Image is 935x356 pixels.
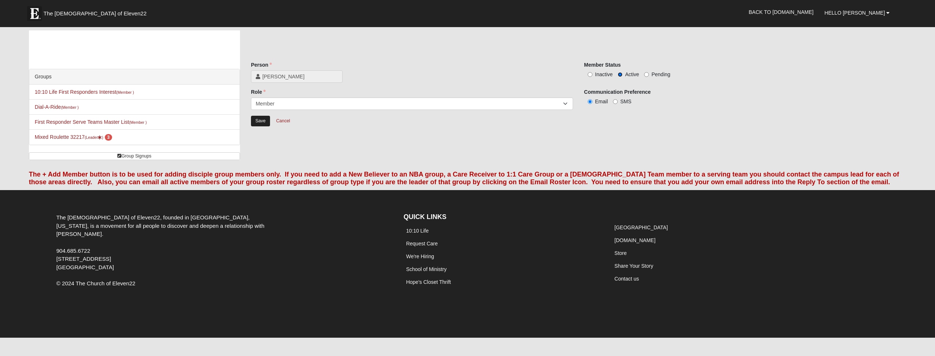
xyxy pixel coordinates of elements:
a: 10:10 Life First Responders Interest(Member ) [35,89,134,95]
input: Pending [644,72,649,77]
a: First Responder Serve Teams Master List(Member ) [35,119,147,125]
input: Active [618,72,622,77]
span: [PERSON_NAME] [262,73,338,80]
font: The + Add Member button is to be used for adding disciple group members only. If you need to add ... [29,171,899,186]
input: Alt+s [251,116,270,126]
span: number of pending members [105,134,112,141]
a: Dial-A-Ride(Member ) [35,104,79,110]
a: Contact us [614,276,639,282]
small: (Member ) [116,90,134,94]
span: SMS [620,99,631,104]
a: Group Signups [29,152,240,160]
label: Role [251,88,266,96]
a: The [DEMOGRAPHIC_DATA] of Eleven22 [23,3,170,21]
span: Active [625,71,639,77]
div: The [DEMOGRAPHIC_DATA] of Eleven22, founded in [GEOGRAPHIC_DATA], [US_STATE], is a movement for a... [51,214,282,272]
label: Person [251,61,272,68]
a: 10:10 Life [406,228,429,234]
a: Store [614,250,627,256]
a: [DOMAIN_NAME] [614,237,655,243]
a: Hope's Closet Thrift [406,279,451,285]
span: The [DEMOGRAPHIC_DATA] of Eleven22 [44,10,147,17]
a: Hello [PERSON_NAME] [819,4,895,22]
input: Inactive [588,72,592,77]
span: Hello [PERSON_NAME] [824,10,885,16]
span: Pending [651,71,670,77]
a: Mixed Roulette 32217(Leader) 3 [35,134,112,140]
a: Request Care [406,241,437,246]
small: (Member ) [129,120,147,125]
input: Email [588,99,592,104]
label: Member Status [584,61,621,68]
a: Share Your Story [614,263,653,269]
input: SMS [613,99,618,104]
h4: QUICK LINKS [403,213,601,221]
span: Email [595,99,608,104]
a: We're Hiring [406,253,434,259]
small: (Leader ) [85,135,103,140]
span: © 2024 The Church of Eleven22 [56,280,136,286]
a: [GEOGRAPHIC_DATA] [614,225,668,230]
a: Cancel [271,115,295,127]
label: Communication Preference [584,88,651,96]
small: (Member ) [61,105,78,110]
span: [GEOGRAPHIC_DATA] [56,264,114,270]
div: Groups [29,69,240,85]
a: School of Ministry [406,266,446,272]
span: Inactive [595,71,613,77]
a: Back to [DOMAIN_NAME] [743,3,819,21]
img: Eleven22 logo [27,6,42,21]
